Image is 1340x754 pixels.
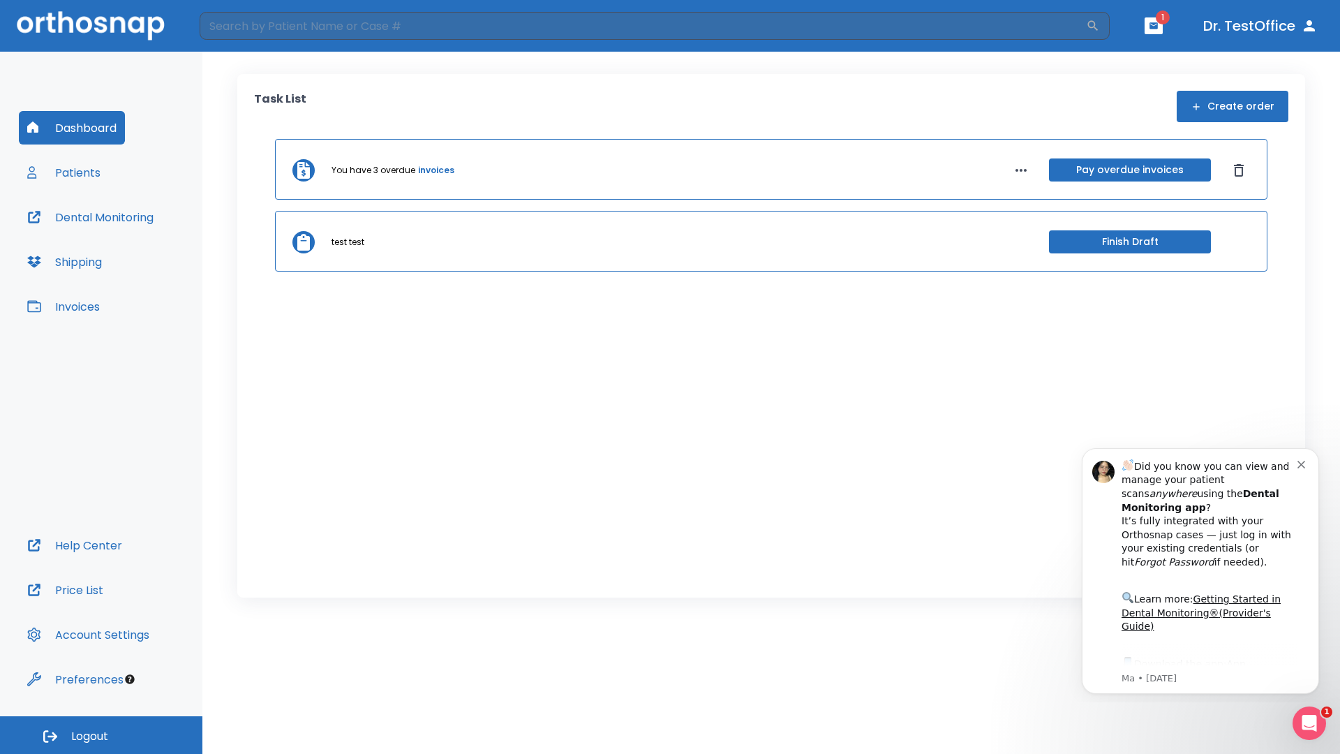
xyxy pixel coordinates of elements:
[1061,436,1340,702] iframe: Intercom notifications message
[1228,159,1250,182] button: Dismiss
[1049,230,1211,253] button: Finish Draft
[332,164,415,177] p: You have 3 overdue
[71,729,108,744] span: Logout
[1293,707,1326,740] iframe: Intercom live chat
[19,156,109,189] button: Patients
[1198,13,1323,38] button: Dr. TestOffice
[17,11,165,40] img: Orthosnap
[61,237,237,249] p: Message from Ma, sent 5w ago
[254,91,306,122] p: Task List
[19,290,108,323] button: Invoices
[1156,10,1170,24] span: 1
[1049,158,1211,182] button: Pay overdue invoices
[19,200,162,234] button: Dental Monitoring
[200,12,1086,40] input: Search by Patient Name or Case #
[19,618,158,651] button: Account Settings
[237,22,248,33] button: Dismiss notification
[19,663,132,696] button: Preferences
[19,245,110,279] button: Shipping
[61,219,237,290] div: Download the app: | ​ Let us know if you need help getting started!
[332,236,364,249] p: test test
[19,528,131,562] button: Help Center
[19,111,125,145] button: Dashboard
[61,223,185,248] a: App Store
[124,673,136,686] div: Tooltip anchor
[19,573,112,607] button: Price List
[418,164,454,177] a: invoices
[1177,91,1288,122] button: Create order
[1321,707,1332,718] span: 1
